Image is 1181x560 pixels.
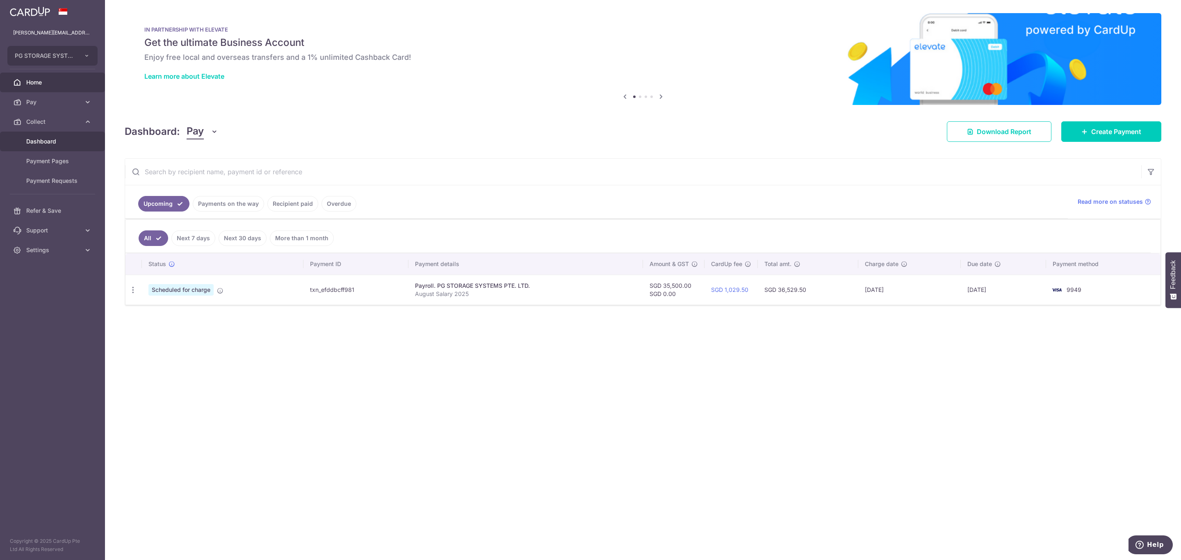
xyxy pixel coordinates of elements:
[26,78,80,87] span: Home
[125,124,180,139] h4: Dashboard:
[26,118,80,126] span: Collect
[1170,260,1177,289] span: Feedback
[650,260,689,268] span: Amount & GST
[758,275,858,305] td: SGD 36,529.50
[961,275,1046,305] td: [DATE]
[711,260,742,268] span: CardUp fee
[7,46,98,66] button: PG STORAGE SYSTEMS PTE. LTD.
[26,177,80,185] span: Payment Requests
[26,246,80,254] span: Settings
[125,13,1161,105] img: Renovation banner
[1078,198,1151,206] a: Read more on statuses
[947,121,1051,142] a: Download Report
[26,98,80,106] span: Pay
[415,282,636,290] div: Payroll. PG STORAGE SYSTEMS PTE. LTD.
[858,275,960,305] td: [DATE]
[26,207,80,215] span: Refer & Save
[321,196,356,212] a: Overdue
[865,260,898,268] span: Charge date
[139,230,168,246] a: All
[26,157,80,165] span: Payment Pages
[13,29,92,37] p: [PERSON_NAME][EMAIL_ADDRESS][PERSON_NAME][DOMAIN_NAME]
[10,7,50,16] img: CardUp
[1067,286,1081,293] span: 9949
[711,286,748,293] a: SGD 1,029.50
[144,72,224,80] a: Learn more about Elevate
[125,159,1141,185] input: Search by recipient name, payment id or reference
[219,230,267,246] a: Next 30 days
[26,226,80,234] span: Support
[267,196,318,212] a: Recipient paid
[643,275,704,305] td: SGD 35,500.00 SGD 0.00
[415,290,636,298] p: August Salary 2025
[187,124,204,139] span: Pay
[1091,127,1141,137] span: Create Payment
[303,275,408,305] td: txn_efddbcff981
[144,36,1142,49] h5: Get the ultimate Business Account
[1165,252,1181,308] button: Feedback - Show survey
[764,260,791,268] span: Total amt.
[977,127,1031,137] span: Download Report
[967,260,992,268] span: Due date
[303,253,408,275] th: Payment ID
[148,260,166,268] span: Status
[193,196,264,212] a: Payments on the way
[138,196,189,212] a: Upcoming
[1061,121,1161,142] a: Create Payment
[144,26,1142,33] p: IN PARTNERSHIP WITH ELEVATE
[1078,198,1143,206] span: Read more on statuses
[26,137,80,146] span: Dashboard
[144,52,1142,62] h6: Enjoy free local and overseas transfers and a 1% unlimited Cashback Card!
[270,230,334,246] a: More than 1 month
[15,52,75,60] span: PG STORAGE SYSTEMS PTE. LTD.
[1049,285,1065,295] img: Bank Card
[148,284,214,296] span: Scheduled for charge
[171,230,215,246] a: Next 7 days
[1129,535,1173,556] iframe: Opens a widget where you can find more information
[1046,253,1160,275] th: Payment method
[187,124,218,139] button: Pay
[408,253,643,275] th: Payment details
